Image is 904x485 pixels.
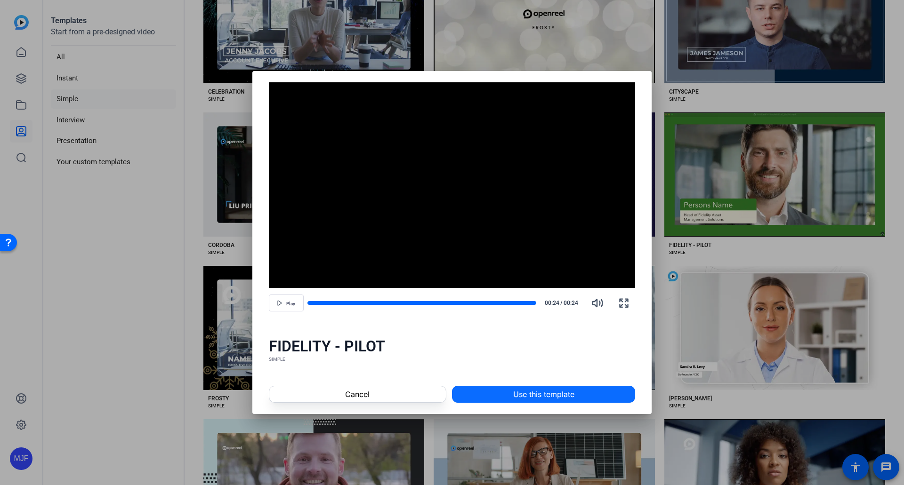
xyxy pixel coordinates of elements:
button: Use this template [452,386,635,403]
button: Play [269,294,304,311]
span: 00:24 [564,299,583,307]
span: Cancel [345,389,370,400]
div: SIMPLE [269,356,636,363]
div: FIDELITY - PILOT [269,337,636,356]
span: 00:24 [540,299,559,307]
button: Cancel [269,386,446,403]
button: Fullscreen [613,292,635,314]
div: / [540,299,582,307]
span: Play [286,301,295,307]
button: Mute [586,292,609,314]
div: Video Player [269,82,636,288]
span: Use this template [513,389,574,400]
